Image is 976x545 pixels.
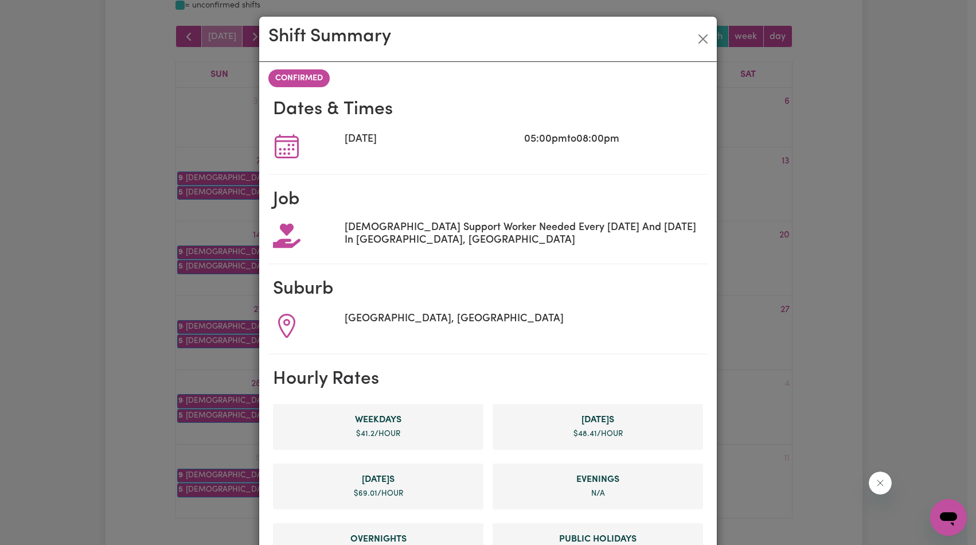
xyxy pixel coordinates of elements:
[524,134,619,146] span: 05:00pm to 08:00pm
[573,430,623,438] span: $ 48.41 /hour
[345,222,703,247] span: [DEMOGRAPHIC_DATA] Support Worker Needed Every [DATE] And [DATE] In [GEOGRAPHIC_DATA], [GEOGRAPHI...
[268,69,330,87] span: confirmed shift
[282,473,474,486] span: Sunday rate
[502,413,694,427] span: Saturday rate
[345,313,564,326] span: [GEOGRAPHIC_DATA], [GEOGRAPHIC_DATA]
[7,8,69,17] span: Need any help?
[869,472,892,495] iframe: Close message
[273,368,703,390] h2: Hourly Rates
[930,499,967,536] iframe: Button to launch messaging window
[273,189,703,211] h2: Job
[591,490,605,497] span: not specified
[502,473,694,486] span: Evening rate
[356,430,400,438] span: $ 41.2 /hour
[345,134,380,146] span: [DATE]
[694,30,712,48] button: Close
[273,278,703,300] h2: Suburb
[268,26,391,48] h2: Shift Summary
[354,490,403,497] span: $ 69.01 /hour
[282,413,474,427] span: Weekday rate
[273,99,703,120] h2: Dates & Times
